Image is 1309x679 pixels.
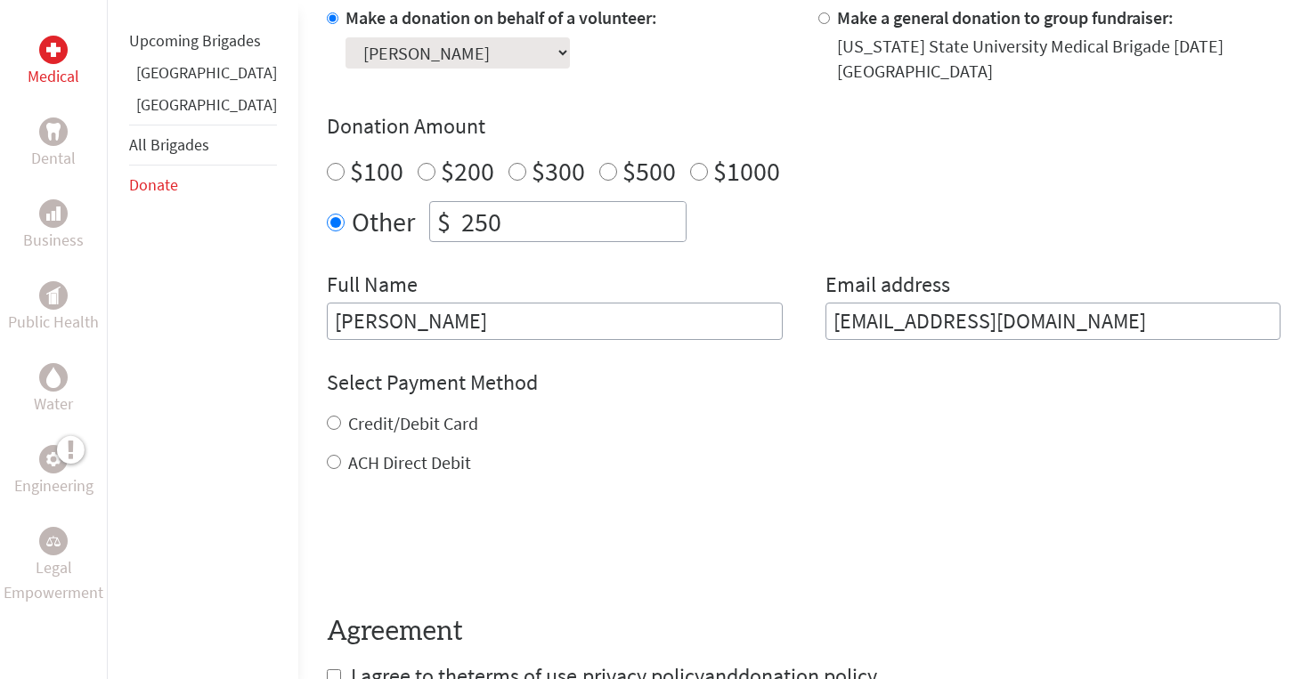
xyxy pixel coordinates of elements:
[837,6,1174,28] label: Make a general donation to group fundraiser:
[348,412,478,434] label: Credit/Debit Card
[327,112,1281,141] h4: Donation Amount
[430,202,458,241] div: $
[825,271,950,303] label: Email address
[46,43,61,57] img: Medical
[34,392,73,416] p: Water
[352,201,415,242] label: Other
[31,146,76,171] p: Dental
[46,536,61,546] img: Legal Empowerment
[39,281,68,310] div: Public Health
[23,228,84,253] p: Business
[837,34,1281,84] div: [US_STATE] State University Medical Brigade [DATE] [GEOGRAPHIC_DATA]
[39,445,68,473] div: Engineering
[129,61,277,93] li: Ghana
[39,36,68,64] div: Medical
[46,452,61,466] img: Engineering
[8,281,99,335] a: Public HealthPublic Health
[46,123,61,140] img: Dental
[327,511,598,580] iframe: reCAPTCHA
[28,64,79,89] p: Medical
[622,154,676,188] label: $500
[4,555,103,605] p: Legal Empowerment
[129,166,277,205] li: Donate
[34,363,73,416] a: WaterWater
[327,303,783,340] input: Enter Full Name
[28,36,79,89] a: MedicalMedical
[14,473,93,498] p: Engineering
[129,93,277,125] li: Guatemala
[8,310,99,335] p: Public Health
[350,154,403,188] label: $100
[327,616,1281,648] h4: Agreement
[39,363,68,392] div: Water
[39,199,68,228] div: Business
[23,199,84,253] a: BusinessBusiness
[136,62,277,83] a: [GEOGRAPHIC_DATA]
[46,367,61,387] img: Water
[327,368,1281,397] h4: Select Payment Method
[129,125,277,166] li: All Brigades
[532,154,585,188] label: $300
[129,21,277,61] li: Upcoming Brigades
[14,445,93,498] a: EngineeringEngineering
[31,117,76,171] a: DentalDental
[39,527,68,555] div: Legal Empowerment
[458,202,686,241] input: Enter Amount
[129,174,178,195] a: Donate
[346,6,657,28] label: Make a donation on behalf of a volunteer:
[129,134,209,155] a: All Brigades
[713,154,780,188] label: $1000
[4,527,103,605] a: Legal EmpowermentLegal Empowerment
[348,451,471,473] label: ACH Direct Debit
[136,94,277,115] a: [GEOGRAPHIC_DATA]
[129,30,261,51] a: Upcoming Brigades
[825,303,1281,340] input: Your Email
[327,271,418,303] label: Full Name
[39,117,68,146] div: Dental
[46,206,61,221] img: Business
[441,154,494,188] label: $200
[46,287,61,304] img: Public Health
